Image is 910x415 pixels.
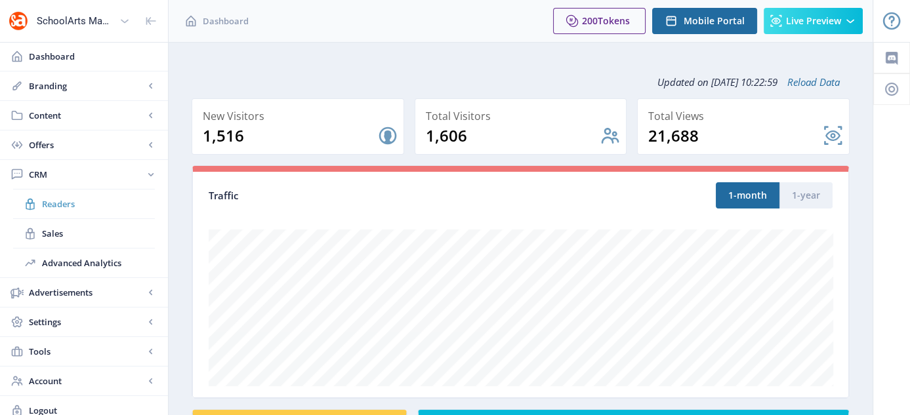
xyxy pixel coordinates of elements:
div: SchoolArts Magazine [37,7,114,35]
a: Sales [13,219,155,248]
button: 200Tokens [553,8,646,34]
div: Traffic [209,188,521,203]
span: Advertisements [29,286,144,299]
span: Dashboard [29,50,157,63]
span: Offers [29,138,144,151]
div: Total Views [648,107,844,125]
div: Updated on [DATE] 10:22:59 [192,66,850,98]
a: Readers [13,189,155,218]
span: Mobile Portal [684,16,745,26]
span: Settings [29,315,144,328]
a: Reload Data [777,75,840,89]
div: Total Visitors [426,107,621,125]
button: 1-year [779,182,833,208]
div: New Visitors [203,107,398,125]
span: Advanced Analytics [42,256,155,269]
span: Branding [29,79,144,92]
button: Live Preview [764,8,863,34]
img: properties.app_icon.png [8,10,29,31]
div: 1,606 [426,125,600,146]
button: Mobile Portal [652,8,757,34]
div: 1,516 [203,125,377,146]
a: Advanced Analytics [13,248,155,277]
span: Dashboard [203,14,249,28]
span: Sales [42,227,155,240]
span: Readers [42,197,155,210]
span: Live Preview [786,16,841,26]
span: Account [29,374,144,387]
button: 1-month [716,182,779,208]
span: Tokens [598,14,630,27]
span: CRM [29,168,144,181]
div: 21,688 [648,125,823,146]
span: Tools [29,345,144,358]
span: Content [29,109,144,122]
